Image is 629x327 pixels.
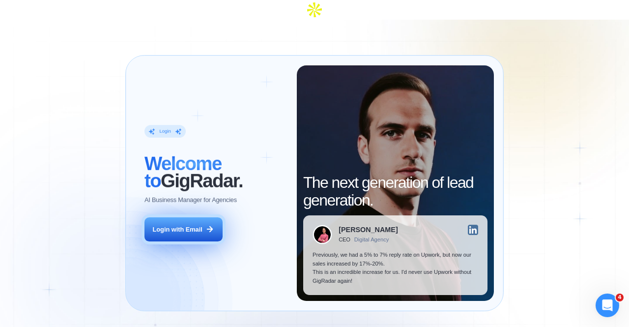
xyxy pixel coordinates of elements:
[153,225,202,234] div: Login with Email
[144,196,237,205] p: AI Business Manager for Agencies
[313,251,478,285] p: Previously, we had a 5% to 7% reply rate on Upwork, but now our sales increased by 17%-20%. This ...
[144,153,222,191] span: Welcome to
[144,155,287,189] h2: ‍ GigRadar.
[596,294,619,317] iframe: Intercom live chat
[303,174,487,208] h2: The next generation of lead generation.
[144,217,222,242] button: Login with Email
[339,226,398,233] div: [PERSON_NAME]
[339,237,350,243] div: CEO
[160,128,171,135] div: Login
[616,294,624,301] span: 4
[354,237,389,243] div: Digital Agency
